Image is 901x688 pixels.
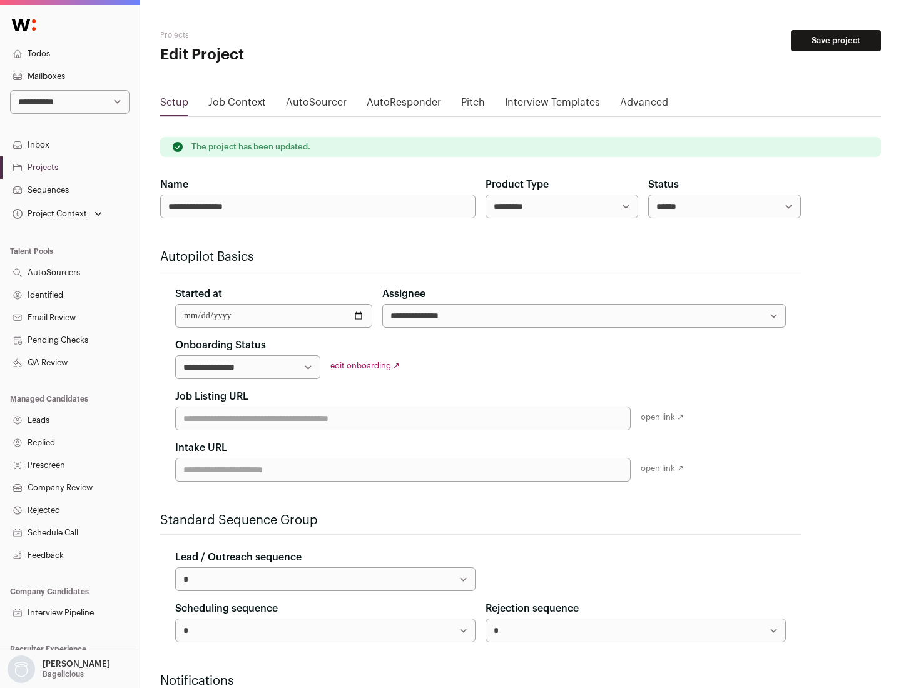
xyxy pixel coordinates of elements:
button: Open dropdown [5,655,113,683]
label: Lead / Outreach sequence [175,550,302,565]
label: Onboarding Status [175,338,266,353]
label: Name [160,177,188,192]
h2: Projects [160,30,400,40]
a: edit onboarding ↗ [330,362,400,370]
label: Job Listing URL [175,389,248,404]
a: AutoSourcer [286,95,347,115]
img: Wellfound [5,13,43,38]
p: Bagelicious [43,669,84,679]
button: Open dropdown [10,205,104,223]
label: Assignee [382,286,425,301]
a: Setup [160,95,188,115]
label: Rejection sequence [486,601,579,616]
h2: Standard Sequence Group [160,512,801,529]
label: Product Type [486,177,549,192]
a: Interview Templates [505,95,600,115]
div: Project Context [10,209,87,219]
h1: Edit Project [160,45,400,65]
a: Job Context [208,95,266,115]
label: Scheduling sequence [175,601,278,616]
img: nopic.png [8,655,35,683]
h2: Autopilot Basics [160,248,801,266]
a: Advanced [620,95,668,115]
label: Started at [175,286,222,301]
button: Save project [791,30,881,51]
label: Status [648,177,679,192]
a: AutoResponder [367,95,441,115]
p: [PERSON_NAME] [43,659,110,669]
p: The project has been updated. [191,142,310,152]
label: Intake URL [175,440,227,455]
a: Pitch [461,95,485,115]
